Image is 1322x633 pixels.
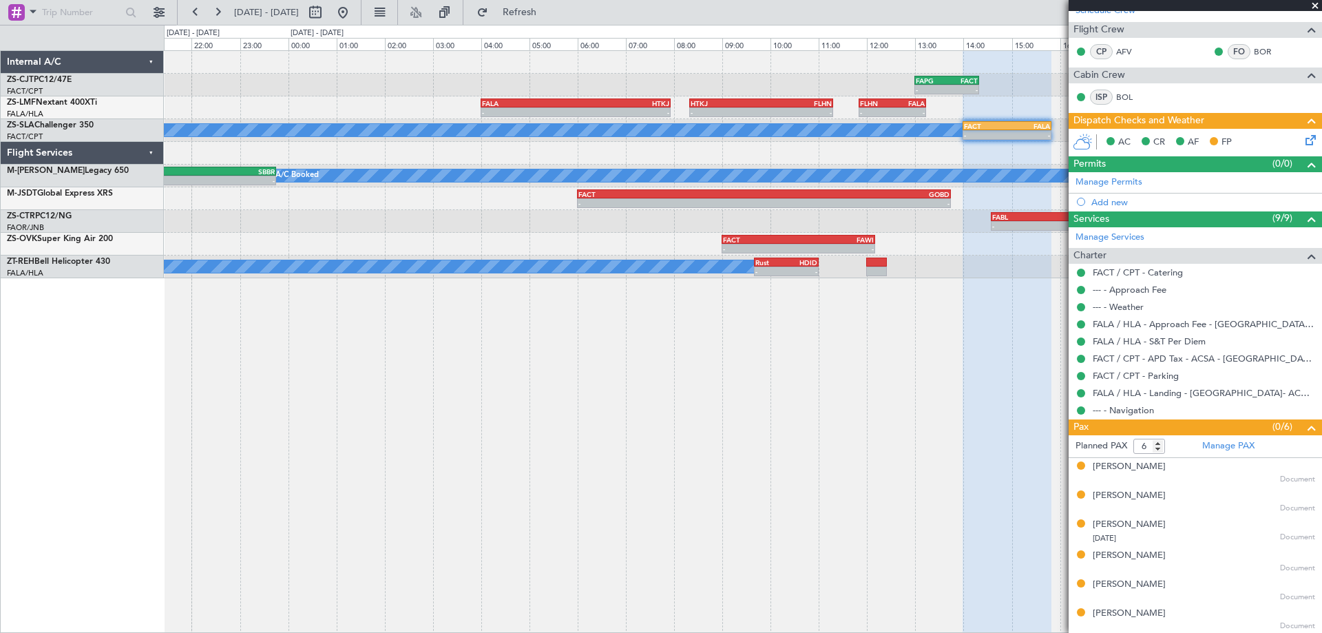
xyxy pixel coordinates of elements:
div: FALA [1007,122,1050,130]
a: FACT / CPT - Catering [1093,267,1183,278]
span: ZS-LMF [7,98,36,107]
div: Add new [1091,196,1315,208]
a: ZS-CJTPC12/47E [7,76,72,84]
div: 11:00 [819,38,867,50]
div: FACT [578,190,764,198]
div: - [992,222,1051,230]
div: FALA [482,99,576,107]
div: - [136,176,205,185]
div: CP [1090,44,1113,59]
span: [DATE] - [DATE] [234,6,299,19]
div: - [1051,222,1111,230]
div: 01:00 [337,38,385,50]
span: Pax [1073,419,1089,435]
a: --- - Weather [1093,301,1144,313]
div: - [798,245,873,253]
div: [PERSON_NAME] [1093,549,1166,563]
div: [DATE] - [DATE] [291,28,344,39]
div: FAPG [916,76,947,85]
a: FACT/CPT [7,86,43,96]
span: ZS-SLA [7,121,34,129]
div: [PERSON_NAME] [1093,607,1166,621]
span: Dispatch Checks and Weather [1073,113,1204,129]
span: Refresh [491,8,549,17]
span: Cabin Crew [1073,68,1125,83]
span: Charter [1073,248,1106,264]
div: GOBD [764,190,950,198]
span: (0/0) [1272,156,1292,171]
div: FLHN [762,99,832,107]
span: ZS-CTR [7,212,35,220]
span: Flight Crew [1073,22,1124,38]
div: 13:00 [915,38,963,50]
div: FACT [947,76,978,85]
div: FO [1228,44,1250,59]
span: Permits [1073,156,1106,172]
a: AFV [1116,45,1147,58]
span: Document [1280,474,1315,486]
div: 10:00 [770,38,819,50]
div: FACT [1051,213,1111,221]
a: BOR [1254,45,1285,58]
a: --- - Approach Fee [1093,284,1166,295]
div: FACT [723,236,798,244]
span: ZT-REH [7,258,34,266]
span: (0/6) [1272,419,1292,434]
div: 00:00 [288,38,337,50]
span: [DATE] [1093,533,1116,543]
div: SBSG [136,167,205,176]
div: 12:00 [867,38,915,50]
a: FALA / HLA - S&T Per Diem [1093,335,1206,347]
div: 22:00 [191,38,240,50]
div: 09:00 [722,38,770,50]
div: 15:00 [1012,38,1060,50]
div: - [764,199,950,207]
a: M-JSDTGlobal Express XRS [7,189,113,198]
span: M-[PERSON_NAME] [7,167,85,175]
div: HTKJ [576,99,669,107]
div: 03:00 [433,38,481,50]
div: A/C Booked [275,165,319,186]
div: - [860,108,892,116]
a: Manage Permits [1076,176,1142,189]
div: FABL [992,213,1051,221]
span: AF [1188,136,1199,149]
a: FAOR/JNB [7,222,44,233]
span: Document [1280,532,1315,543]
a: ZS-SLAChallenger 350 [7,121,94,129]
div: 23:00 [240,38,288,50]
a: --- - Navigation [1093,404,1154,416]
div: HTKJ [691,99,761,107]
div: [PERSON_NAME] [1093,518,1166,532]
span: Document [1280,621,1315,632]
div: [PERSON_NAME] [1093,460,1166,474]
label: Planned PAX [1076,439,1127,453]
div: - [723,245,798,253]
div: - [916,85,947,94]
div: 21:00 [143,38,191,50]
div: 08:00 [674,38,722,50]
span: (9/9) [1272,211,1292,225]
span: ZS-OVK [7,235,37,243]
div: FAWI [798,236,873,244]
a: FALA/HLA [7,268,43,278]
a: ZT-REHBell Helicopter 430 [7,258,110,266]
a: FALA / HLA - Approach Fee - [GEOGRAPHIC_DATA]- ACC # 1800 [1093,318,1315,330]
div: 16:00 [1060,38,1109,50]
button: Refresh [470,1,553,23]
div: - [762,108,832,116]
span: Document [1280,503,1315,515]
div: HDID [786,258,817,267]
div: SBBR [205,167,274,176]
a: FACT / CPT - APD Tax - ACSA - [GEOGRAPHIC_DATA] International FACT / CPT [1093,353,1315,364]
div: FALA [892,99,925,107]
span: AC [1118,136,1131,149]
a: Manage Services [1076,231,1144,245]
a: FACT / CPT - Parking [1093,370,1179,382]
div: 14:00 [963,38,1011,50]
div: 02:00 [385,38,433,50]
a: FACT/CPT [7,132,43,142]
a: FALA / HLA - Landing - [GEOGRAPHIC_DATA]- ACC # 1800 [1093,387,1315,399]
span: Document [1280,592,1315,603]
div: - [786,267,817,276]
